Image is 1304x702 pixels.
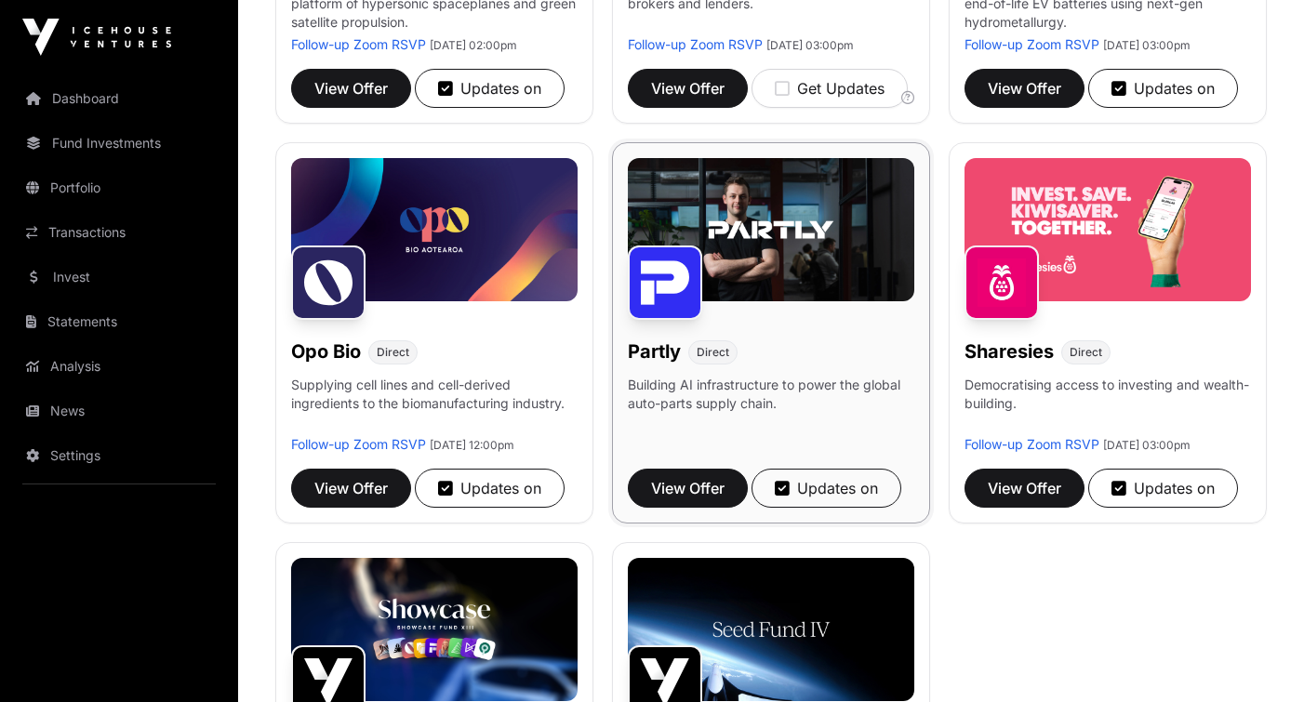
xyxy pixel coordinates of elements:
button: View Offer [628,69,748,108]
img: Sharesies-Banner.jpg [965,158,1251,301]
span: View Offer [988,77,1061,99]
button: Updates on [1088,69,1238,108]
span: Direct [1070,345,1102,360]
a: Follow-up Zoom RSVP [628,36,763,52]
div: Updates on [775,477,878,499]
span: View Offer [651,477,725,499]
button: View Offer [291,469,411,508]
h1: Partly [628,338,681,364]
a: News [15,391,223,431]
a: Dashboard [15,78,223,119]
span: [DATE] 03:00pm [766,38,854,52]
button: View Offer [965,69,1084,108]
iframe: Chat Widget [1211,613,1304,702]
button: Updates on [752,469,901,508]
a: Statements [15,301,223,342]
div: Updates on [438,77,541,99]
span: Direct [697,345,729,360]
p: Democratising access to investing and wealth-building. [965,376,1251,435]
div: Updates on [1111,77,1215,99]
span: View Offer [988,477,1061,499]
p: Supplying cell lines and cell-derived ingredients to the biomanufacturing industry. [291,376,578,413]
span: [DATE] 02:00pm [430,38,517,52]
a: Follow-up Zoom RSVP [291,36,426,52]
span: View Offer [314,77,388,99]
div: Get Updates [775,77,885,99]
img: Opo Bio [291,245,366,320]
a: Follow-up Zoom RSVP [965,436,1099,452]
span: [DATE] 03:00pm [1103,438,1191,452]
p: Building AI infrastructure to power the global auto-parts supply chain. [628,376,914,435]
a: Settings [15,435,223,476]
img: Seed-Fund-4_Banner.jpg [628,558,914,701]
img: Partly [628,245,702,320]
span: View Offer [651,77,725,99]
button: View Offer [628,469,748,508]
img: Partly-Banner.jpg [628,158,914,301]
span: View Offer [314,477,388,499]
a: Analysis [15,346,223,387]
img: Sharesies [965,245,1039,320]
div: Updates on [1111,477,1215,499]
button: View Offer [965,469,1084,508]
button: View Offer [291,69,411,108]
h1: Sharesies [965,338,1054,364]
button: Updates on [415,69,565,108]
img: Opo-Bio-Banner.jpg [291,158,578,301]
a: Portfolio [15,167,223,208]
a: Transactions [15,212,223,253]
button: Get Updates [752,69,908,108]
a: Follow-up Zoom RSVP [291,436,426,452]
span: [DATE] 03:00pm [1103,38,1191,52]
h1: Opo Bio [291,338,361,364]
a: Invest [15,257,223,298]
img: Showcase-Fund-Banner-1.jpg [291,558,578,701]
span: Direct [377,345,409,360]
div: Updates on [438,477,541,499]
img: Icehouse Ventures Logo [22,19,171,56]
a: Fund Investments [15,123,223,164]
button: Updates on [415,469,565,508]
button: Updates on [1088,469,1238,508]
span: [DATE] 12:00pm [430,438,514,452]
a: Follow-up Zoom RSVP [965,36,1099,52]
